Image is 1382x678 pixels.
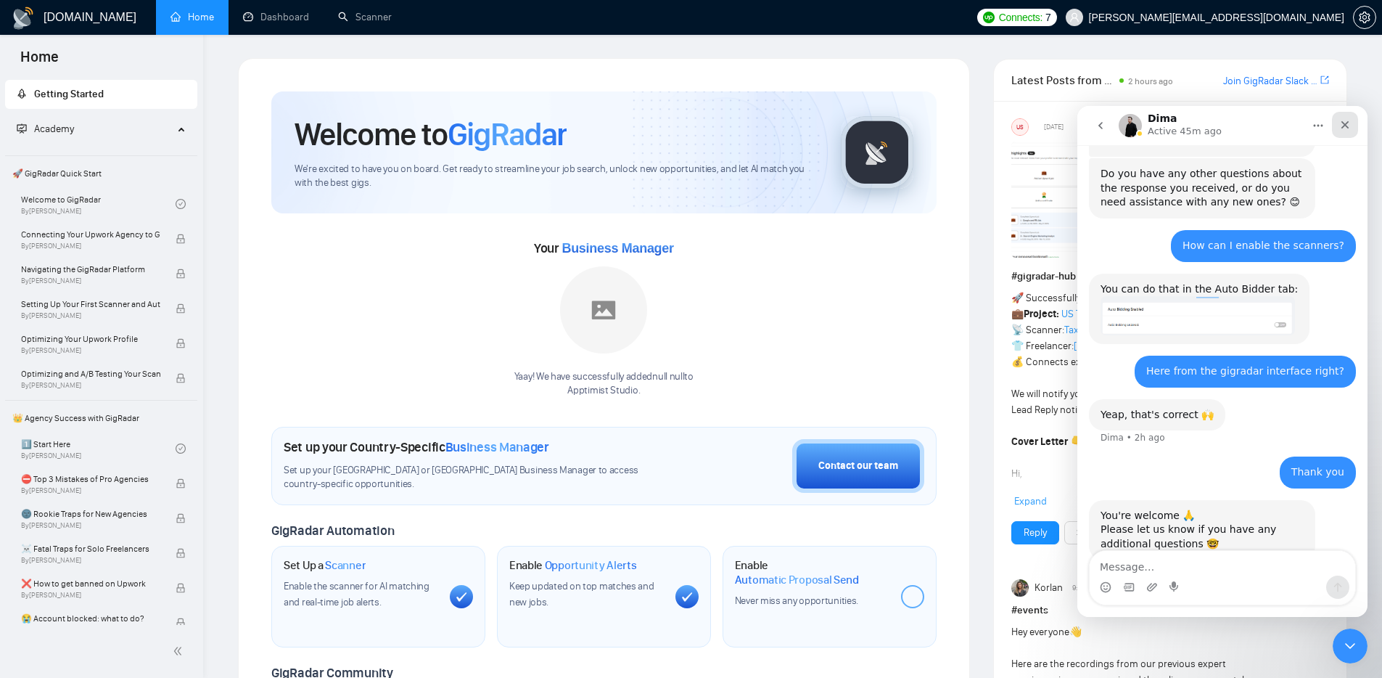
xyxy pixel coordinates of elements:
[284,558,366,573] h1: Set Up a
[176,478,186,489] span: lock
[1354,12,1375,23] span: setting
[7,159,196,188] span: 🚀 GigRadar Quick Start
[21,576,160,591] span: ❌ How to get banned on Upwork
[21,611,160,626] span: 😭 Account blocked: what to do?
[295,115,567,154] h1: Welcome to
[176,583,186,593] span: lock
[7,404,196,433] span: 👑 Agency Success with GigRadar
[1044,121,1064,134] span: [DATE]
[562,241,673,256] span: Business Manager
[1077,106,1367,617] iframe: Intercom live chat
[271,523,394,539] span: GigRadar Automation
[5,80,197,109] li: Getting Started
[1011,71,1115,89] span: Latest Posts from the GigRadar Community
[21,556,160,565] span: By [PERSON_NAME]
[1014,495,1047,507] span: Expand
[17,123,74,135] span: Academy
[509,580,654,608] span: Keep updated on top matches and new jobs.
[284,439,549,455] h1: Set up your Country-Specific
[284,580,429,608] span: Enable the scanner for AI matching and real-time job alerts.
[176,269,186,279] span: lock
[21,188,176,220] a: Welcome to GigRadarBy[PERSON_NAME]
[17,123,27,134] span: fund-projection-screen
[21,332,160,346] span: Optimizing Your Upwork Profile
[448,115,567,154] span: GigRadar
[1223,73,1317,89] a: Join GigRadar Slack Community
[170,11,214,23] a: homeHome
[1061,308,1259,320] a: US Tax Return Preparer using Drake Software
[338,11,392,23] a: searchScanner
[21,242,160,250] span: By [PERSON_NAME]
[1069,626,1082,638] span: 👋
[1011,436,1082,448] strong: Cover Letter 👇
[560,266,647,354] img: placeholder.png
[1011,269,1329,285] h1: # gigradar-hub
[1072,581,1097,595] span: 9:56 AM
[173,644,187,658] span: double-left
[17,89,27,99] span: rocket
[1011,579,1029,597] img: Korlan
[176,234,186,244] span: lock
[514,370,694,398] div: Yaay! We have successfully added null null to
[325,558,366,573] span: Scanner
[735,558,889,587] h1: Enable
[1024,308,1059,320] strong: Project:
[21,311,160,320] span: By [PERSON_NAME]
[176,548,186,558] span: lock
[792,439,924,493] button: Contact our team
[176,444,186,454] span: check-circle
[176,303,186,314] span: lock
[1045,9,1051,25] span: 7
[1077,525,1140,541] a: See the details
[176,373,186,383] span: lock
[1024,525,1047,541] a: Reply
[735,595,858,607] span: Never miss any opportunities.
[1074,340,1145,352] a: [PERSON_NAME]
[21,262,160,277] span: Navigating the GigRadar Platform
[1064,324,1079,336] a: Tax
[21,507,160,521] span: 🌚 Rookie Traps for New Agencies
[176,618,186,628] span: lock
[818,458,898,474] div: Contact our team
[21,542,160,556] span: ☠️ Fatal Traps for Solo Freelancers
[9,46,70,77] span: Home
[445,439,549,455] span: Business Manager
[21,521,160,530] span: By [PERSON_NAME]
[1353,12,1376,23] a: setting
[983,12,995,23] img: upwork-logo.png
[21,227,160,242] span: Connecting Your Upwork Agency to GigRadar
[34,88,104,100] span: Getting Started
[1011,521,1059,544] button: Reply
[21,433,176,465] a: 1️⃣ Start HereBy[PERSON_NAME]
[1320,73,1329,87] a: export
[1128,76,1173,86] span: 2 hours ago
[21,472,160,486] span: ⛔ Top 3 Mistakes of Pro Agencies
[176,513,186,523] span: lock
[176,199,186,209] span: check-circle
[1011,603,1329,618] h1: # events
[243,11,309,23] a: dashboardDashboard
[509,558,637,573] h1: Enable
